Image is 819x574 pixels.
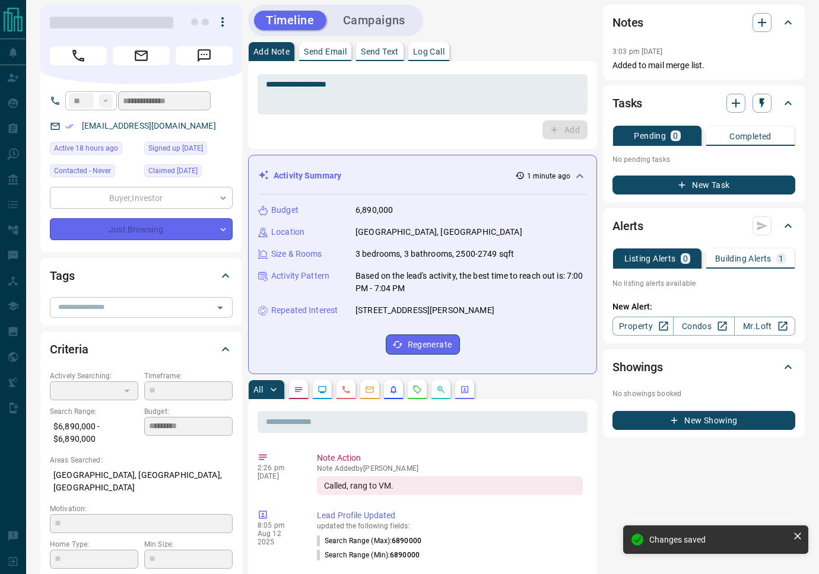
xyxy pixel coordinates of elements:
[50,218,233,240] div: Just Browsing
[715,254,772,263] p: Building Alerts
[527,171,570,181] p: 1 minute ago
[386,334,460,355] button: Regenerate
[612,388,795,399] p: No showings booked
[50,340,88,359] h2: Criteria
[65,122,74,130] svg: Email Verified
[612,317,674,336] a: Property
[50,417,138,449] p: $6,890,000 - $6,890,000
[271,226,304,238] p: Location
[361,47,399,56] p: Send Text
[413,47,445,56] p: Log Call
[317,509,583,522] p: Lead Profile Updated
[317,452,583,464] p: Note Action
[271,304,338,317] p: Repeated Interest
[673,132,678,140] p: 0
[258,530,299,546] p: Aug 12 2025
[612,301,795,313] p: New Alert:
[317,522,583,530] p: updated the following fields:
[50,406,138,417] p: Search Range:
[144,539,233,550] p: Min Size:
[365,385,374,394] svg: Emails
[317,535,421,546] p: Search Range (Max) :
[274,170,341,182] p: Activity Summary
[271,270,329,282] p: Activity Pattern
[50,503,233,514] p: Motivation:
[355,226,522,238] p: [GEOGRAPHIC_DATA], [GEOGRAPHIC_DATA]
[50,266,74,285] h2: Tags
[331,11,417,30] button: Campaigns
[392,537,421,545] span: 6890000
[355,304,494,317] p: [STREET_ADDRESS][PERSON_NAME]
[212,299,228,316] button: Open
[389,385,398,394] svg: Listing Alerts
[318,385,327,394] svg: Lead Browsing Activity
[50,187,233,209] div: Buyer , Investor
[612,89,795,117] div: Tasks
[258,464,299,472] p: 2:26 pm
[176,46,233,65] span: Message
[612,151,795,168] p: No pending tasks
[54,142,118,154] span: Active 18 hours ago
[148,165,198,177] span: Claimed [DATE]
[113,46,170,65] span: Email
[50,539,138,550] p: Home Type:
[612,59,795,72] p: Added to mail merge list.
[390,551,420,559] span: 6890000
[317,550,420,560] p: Search Range (Min) :
[50,335,233,363] div: Criteria
[254,11,326,30] button: Timeline
[50,455,233,465] p: Areas Searched:
[144,406,233,417] p: Budget:
[612,278,795,289] p: No listing alerts available
[612,216,643,235] h2: Alerts
[148,142,203,154] span: Signed up [DATE]
[258,165,587,187] div: Activity Summary1 minute ago
[341,385,351,394] svg: Calls
[412,385,422,394] svg: Requests
[624,254,676,263] p: Listing Alerts
[355,248,514,260] p: 3 bedrooms, 3 bathrooms, 2500-2749 sqft
[673,317,734,336] a: Condos
[144,164,233,181] div: Wed Feb 14 2024
[612,411,795,430] button: New Showing
[50,46,107,65] span: Call
[144,142,233,158] div: Wed Oct 11 2017
[258,521,299,530] p: 8:05 pm
[50,142,138,158] div: Tue Aug 12 2025
[317,464,583,473] p: Note Added by [PERSON_NAME]
[734,317,795,336] a: Mr.Loft
[355,204,393,216] p: 6,890,000
[779,254,783,263] p: 1
[612,94,642,113] h2: Tasks
[612,13,643,32] h2: Notes
[612,212,795,240] div: Alerts
[271,204,299,216] p: Budget
[729,132,772,141] p: Completed
[50,465,233,498] p: [GEOGRAPHIC_DATA], [GEOGRAPHIC_DATA], [GEOGRAPHIC_DATA]
[355,270,587,295] p: Based on the lead's activity, the best time to reach out is: 7:00 PM - 7:04 PM
[304,47,347,56] p: Send Email
[50,371,138,381] p: Actively Searching:
[460,385,469,394] svg: Agent Actions
[253,47,290,56] p: Add Note
[50,262,233,290] div: Tags
[82,121,216,130] a: [EMAIL_ADDRESS][DOMAIN_NAME]
[317,476,583,495] div: Called, rang to VM.
[649,535,788,544] div: Changes saved
[612,47,663,56] p: 3:03 pm [DATE]
[258,472,299,480] p: [DATE]
[612,358,663,377] h2: Showings
[436,385,446,394] svg: Opportunities
[612,353,795,381] div: Showings
[612,8,795,37] div: Notes
[271,248,322,260] p: Size & Rooms
[634,132,666,140] p: Pending
[54,165,111,177] span: Contacted - Never
[612,176,795,194] button: New Task
[683,254,688,263] p: 0
[294,385,303,394] svg: Notes
[144,371,233,381] p: Timeframe:
[253,385,263,394] p: All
